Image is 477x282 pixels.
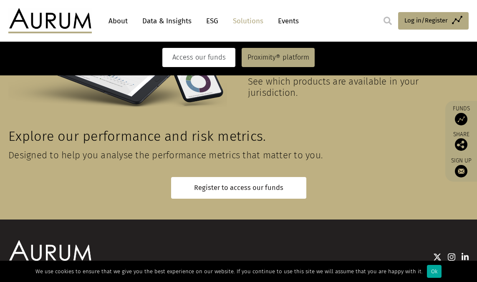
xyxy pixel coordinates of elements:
span: Log in/Register [404,15,448,25]
a: About [104,13,132,29]
img: Twitter icon [433,253,442,261]
img: Access Funds [455,113,467,125]
a: Data & Insights [138,13,196,29]
img: Sign up to our newsletter [455,165,467,177]
a: Proximity® platform [242,48,315,67]
img: Aurum [8,8,92,33]
a: Funds [449,105,473,125]
a: Solutions [229,13,268,29]
img: Share this post [455,138,467,151]
img: search.svg [384,17,392,25]
div: Ok [427,265,442,278]
a: ESG [202,13,222,29]
img: Linkedin icon [462,253,469,261]
a: Access our funds [162,48,235,67]
span: Explore our performance and risk metrics. [8,128,266,145]
img: Instagram icon [448,253,455,261]
a: Register to access our funds [171,177,306,198]
span: Designed to help you analyse the performance metrics that matter to you. [8,150,323,161]
a: Log in/Register [398,12,469,30]
img: Aurum Logo [8,240,92,265]
span: See which products are available in your jurisdiction. [248,76,419,98]
a: Events [274,13,299,29]
a: Sign up [449,157,473,177]
div: Share [449,132,473,151]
